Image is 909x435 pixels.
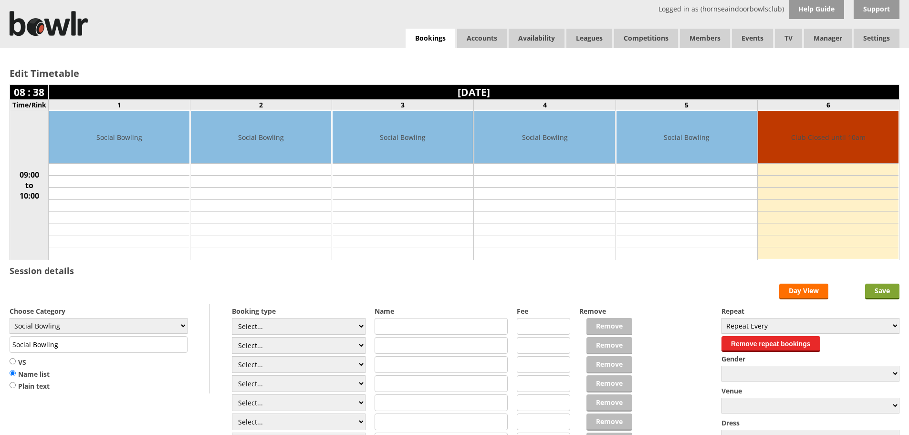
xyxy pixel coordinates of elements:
[375,307,508,316] label: Name
[616,100,757,110] td: 5
[457,29,507,48] span: Accounts
[232,307,366,316] label: Booking type
[10,110,49,260] td: 09:00 to 10:00
[10,358,50,367] label: VS
[721,386,899,395] label: Venue
[406,29,455,48] a: Bookings
[10,100,49,110] td: Time/Rink
[509,29,564,48] a: Availability
[333,111,473,164] td: Social Bowling
[865,284,899,299] input: Save
[191,111,331,164] td: Social Bowling
[775,29,802,48] span: TV
[474,111,615,164] td: Social Bowling
[757,100,899,110] td: 6
[49,85,899,100] td: [DATE]
[10,382,16,389] input: Plain text
[758,111,899,164] td: Club Closed until 10am
[614,29,678,48] a: Competitions
[332,100,474,110] td: 3
[10,265,74,276] h3: Session details
[49,100,190,110] td: 1
[10,358,16,365] input: VS
[10,370,16,377] input: Name list
[804,29,852,48] span: Manager
[566,29,612,48] a: Leagues
[779,284,828,299] a: Day View
[190,100,332,110] td: 2
[854,29,899,48] span: Settings
[10,370,50,379] label: Name list
[721,307,899,316] label: Repeat
[680,29,730,48] span: Members
[732,29,773,48] a: Events
[10,307,188,316] label: Choose Category
[579,307,633,316] label: Remove
[721,354,899,363] label: Gender
[517,307,570,316] label: Fee
[49,111,189,164] td: Social Bowling
[10,382,50,391] label: Plain text
[721,336,820,352] button: Remove repeat bookings
[10,67,899,80] h2: Edit Timetable
[10,336,188,353] input: Title/Description
[616,111,757,164] td: Social Bowling
[721,418,899,427] label: Dress
[474,100,616,110] td: 4
[10,85,49,100] td: 08 : 38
